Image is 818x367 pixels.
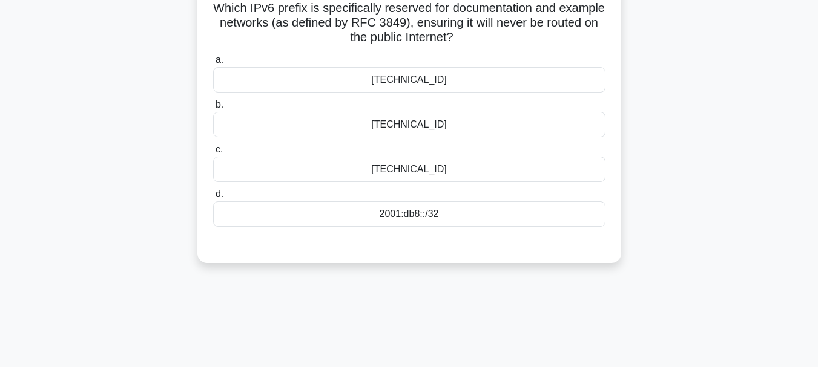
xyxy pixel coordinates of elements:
[216,189,223,199] span: d.
[213,201,605,227] div: 2001:db8::/32
[216,144,223,154] span: c.
[216,54,223,65] span: a.
[213,112,605,137] div: [TECHNICAL_ID]
[216,99,223,109] span: b.
[212,1,607,45] h5: Which IPv6 prefix is specifically reserved for documentation and example networks (as defined by ...
[213,67,605,93] div: [TECHNICAL_ID]
[213,157,605,182] div: [TECHNICAL_ID]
